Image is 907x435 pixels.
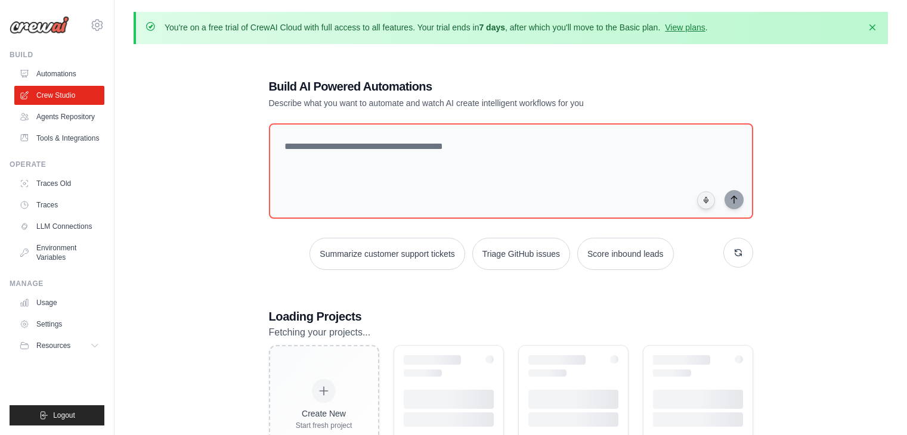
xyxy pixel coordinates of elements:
[14,217,104,236] a: LLM Connections
[14,174,104,193] a: Traces Old
[296,421,352,430] div: Start fresh project
[269,97,670,109] p: Describe what you want to automate and watch AI create intelligent workflows for you
[269,78,670,95] h1: Build AI Powered Automations
[472,238,570,270] button: Triage GitHub issues
[723,238,753,268] button: Get new suggestions
[269,308,753,325] h3: Loading Projects
[165,21,708,33] p: You're on a free trial of CrewAI Cloud with full access to all features. Your trial ends in , aft...
[296,408,352,420] div: Create New
[14,293,104,312] a: Usage
[10,405,104,425] button: Logout
[577,238,674,270] button: Score inbound leads
[14,107,104,126] a: Agents Repository
[10,50,104,60] div: Build
[10,16,69,34] img: Logo
[309,238,465,270] button: Summarize customer support tickets
[269,325,753,340] p: Fetching your projects...
[14,64,104,83] a: Automations
[697,191,715,209] button: Click to speak your automation idea
[53,411,75,420] span: Logout
[14,336,104,355] button: Resources
[665,23,705,32] a: View plans
[36,341,70,350] span: Resources
[10,279,104,288] div: Manage
[10,160,104,169] div: Operate
[479,23,505,32] strong: 7 days
[14,238,104,267] a: Environment Variables
[14,86,104,105] a: Crew Studio
[14,129,104,148] a: Tools & Integrations
[14,315,104,334] a: Settings
[14,195,104,215] a: Traces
